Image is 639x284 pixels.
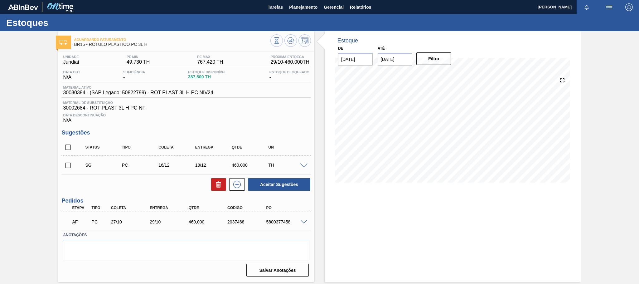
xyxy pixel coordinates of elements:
input: dd/mm/yyyy [338,53,373,66]
div: 460,000 [187,219,231,224]
img: Logout [625,3,633,11]
span: PE MIN [127,55,150,59]
span: Próxima Entrega [270,55,309,59]
div: Aguardando Faturamento [70,215,91,229]
div: Excluir Sugestões [208,178,226,191]
p: AF [72,219,89,224]
div: Estoque [337,37,358,44]
div: Tipo [90,206,110,210]
h1: Estoques [6,19,117,26]
span: 29/10 - 460,000 TH [270,59,309,65]
span: Material ativo [63,86,213,89]
div: N/A [61,70,82,80]
div: Pedido de Compra [90,219,110,224]
span: Aguardando Faturamento [74,38,270,42]
div: Coleta [157,145,198,149]
div: 16/12/2025 [157,163,198,168]
div: Código [226,206,269,210]
div: Entrega [194,145,235,149]
div: Pedido de Compra [120,163,162,168]
label: De [338,46,343,51]
div: Qtde [230,145,271,149]
div: Coleta [109,206,153,210]
span: 767,420 TH [197,59,223,65]
div: 2037468 [226,219,269,224]
div: UN [267,145,308,149]
div: - [268,70,311,80]
span: Data out [63,70,80,74]
span: 387,500 TH [188,75,226,79]
span: Material de Substituição [63,101,309,105]
span: Data Descontinuação [63,113,309,117]
div: Sugestão Criada [84,163,125,168]
button: Atualizar Gráfico [284,34,297,47]
button: Aceitar Sugestões [248,178,310,191]
span: Estoque Bloqueado [269,70,309,74]
button: Salvar Anotações [246,264,309,277]
span: 30002684 - ROT PLAST 3L H PC NF [63,105,309,111]
span: Gerencial [324,3,344,11]
span: Estoque Disponível [188,70,226,74]
span: Planejamento [289,3,317,11]
span: BR15 - RÓTULO PLÁSTICO PC 3L H [74,42,270,47]
div: PO [265,206,308,210]
button: Visão Geral dos Estoques [270,34,283,47]
span: 30030384 - (SAP Legado: 50822799) - ROT PLAST 3L H PC NIV24 [63,90,213,95]
img: TNhmsLtSVTkK8tSr43FrP2fwEKptu5GPRR3wAAAABJRU5ErkJggg== [8,4,38,10]
div: Nova sugestão [226,178,245,191]
div: - [122,70,147,80]
div: N/A [61,111,311,123]
div: Aceitar Sugestões [245,178,311,191]
div: Etapa [70,206,91,210]
div: Tipo [120,145,162,149]
button: Filtro [416,52,451,65]
span: 49,730 TH [127,59,150,65]
button: Programar Estoque [298,34,311,47]
img: userActions [605,3,613,11]
div: Status [84,145,125,149]
div: 27/10/2025 [109,219,153,224]
input: dd/mm/yyyy [378,53,412,66]
span: Unidade [63,55,79,59]
div: Entrega [148,206,192,210]
span: PE MAX [197,55,223,59]
label: Anotações [63,231,309,240]
div: 460,000 [230,163,271,168]
span: Relatórios [350,3,371,11]
div: 29/10/2025 [148,219,192,224]
img: Ícone [60,40,67,45]
label: Até [378,46,385,51]
span: Tarefas [268,3,283,11]
div: Qtde [187,206,231,210]
h3: Sugestões [61,130,311,136]
h3: Pedidos [61,198,311,204]
button: Notificações [577,3,597,12]
div: 5800377458 [265,219,308,224]
span: Suficiência [123,70,145,74]
span: Jundiaí [63,59,79,65]
div: TH [267,163,308,168]
div: 18/12/2025 [194,163,235,168]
